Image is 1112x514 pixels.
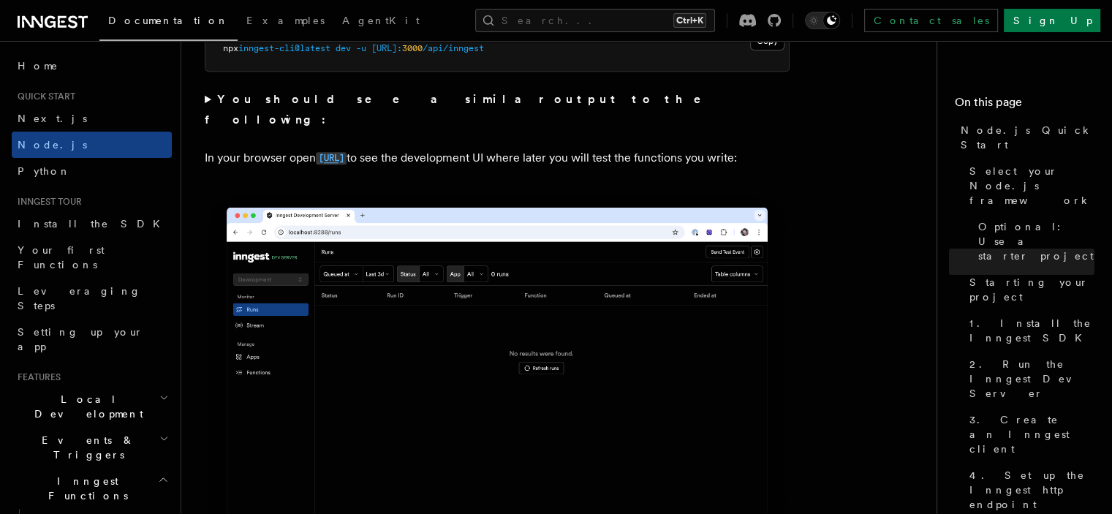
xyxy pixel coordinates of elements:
span: Features [12,371,61,383]
a: 3. Create an Inngest client [964,407,1094,462]
a: Python [12,158,172,184]
span: Select your Node.js framework [969,164,1094,208]
span: dev [336,43,351,53]
a: Node.js Quick Start [955,117,1094,158]
a: Home [12,53,172,79]
span: Local Development [12,392,159,421]
a: Install the SDK [12,211,172,237]
span: 2. Run the Inngest Dev Server [969,357,1094,401]
span: 1. Install the Inngest SDK [969,316,1094,345]
span: Inngest tour [12,196,82,208]
a: Documentation [99,4,238,41]
a: 2. Run the Inngest Dev Server [964,351,1094,407]
span: Inngest Functions [12,474,158,503]
button: Search...Ctrl+K [475,9,715,32]
span: Quick start [12,91,75,102]
h4: On this page [955,94,1094,117]
span: Node.js Quick Start [961,123,1094,152]
button: Events & Triggers [12,427,172,468]
span: Setting up your app [18,326,143,352]
span: Optional: Use a starter project [978,219,1094,263]
button: Inngest Functions [12,468,172,509]
a: Starting your project [964,269,1094,310]
span: /api/inngest [423,43,484,53]
span: Events & Triggers [12,433,159,462]
a: [URL] [316,151,347,165]
a: Sign Up [1004,9,1100,32]
span: Home [18,58,58,73]
span: Documentation [108,15,229,26]
summary: You should see a similar output to the following: [205,89,790,130]
a: Select your Node.js framework [964,158,1094,213]
a: Your first Functions [12,237,172,278]
button: Toggle dark mode [805,12,840,29]
a: Optional: Use a starter project [972,213,1094,269]
span: 3. Create an Inngest client [969,412,1094,456]
span: Your first Functions [18,244,105,271]
span: 3000 [402,43,423,53]
span: Next.js [18,113,87,124]
a: Node.js [12,132,172,158]
button: Local Development [12,386,172,427]
span: AgentKit [342,15,420,26]
a: Next.js [12,105,172,132]
a: Setting up your app [12,319,172,360]
a: Contact sales [864,9,998,32]
a: AgentKit [333,4,428,39]
span: [URL]: [371,43,402,53]
a: Leveraging Steps [12,278,172,319]
span: Install the SDK [18,218,169,230]
code: [URL] [316,152,347,165]
span: npx [223,43,238,53]
p: In your browser open to see the development UI where later you will test the functions you write: [205,148,790,169]
span: Examples [246,15,325,26]
span: Leveraging Steps [18,285,141,311]
span: Node.js [18,139,87,151]
kbd: Ctrl+K [673,13,706,28]
span: 4. Set up the Inngest http endpoint [969,468,1094,512]
span: inngest-cli@latest [238,43,330,53]
strong: You should see a similar output to the following: [205,92,722,126]
span: Starting your project [969,275,1094,304]
span: -u [356,43,366,53]
a: Examples [238,4,333,39]
span: Python [18,165,71,177]
a: 1. Install the Inngest SDK [964,310,1094,351]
